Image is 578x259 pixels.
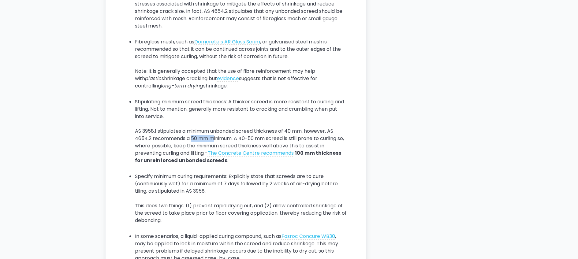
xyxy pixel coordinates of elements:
li: Fibreglass mesh, such as , or galvanised steel mesh is recommended so that it can be continued ac... [135,38,347,97]
em: long-term drying [161,82,203,89]
a: Domcrete’s AR Glass Scrim [194,38,260,45]
strong: 100 mm thickness for unreinforced unbonded screeds [135,150,341,164]
li: Specify minimum curing requirements: Explicitly state that screeds are to cure (continuously wet)... [135,173,347,231]
a: Fosroc Concure WB30 [282,233,335,240]
em: plastic [145,75,162,82]
li: Stipulating minimum screed thickness: A thicker screed is more resistant to curling and lifting. ... [135,98,347,172]
a: evidence [217,75,239,82]
a: The Concrete Centre recommends [208,150,294,157]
